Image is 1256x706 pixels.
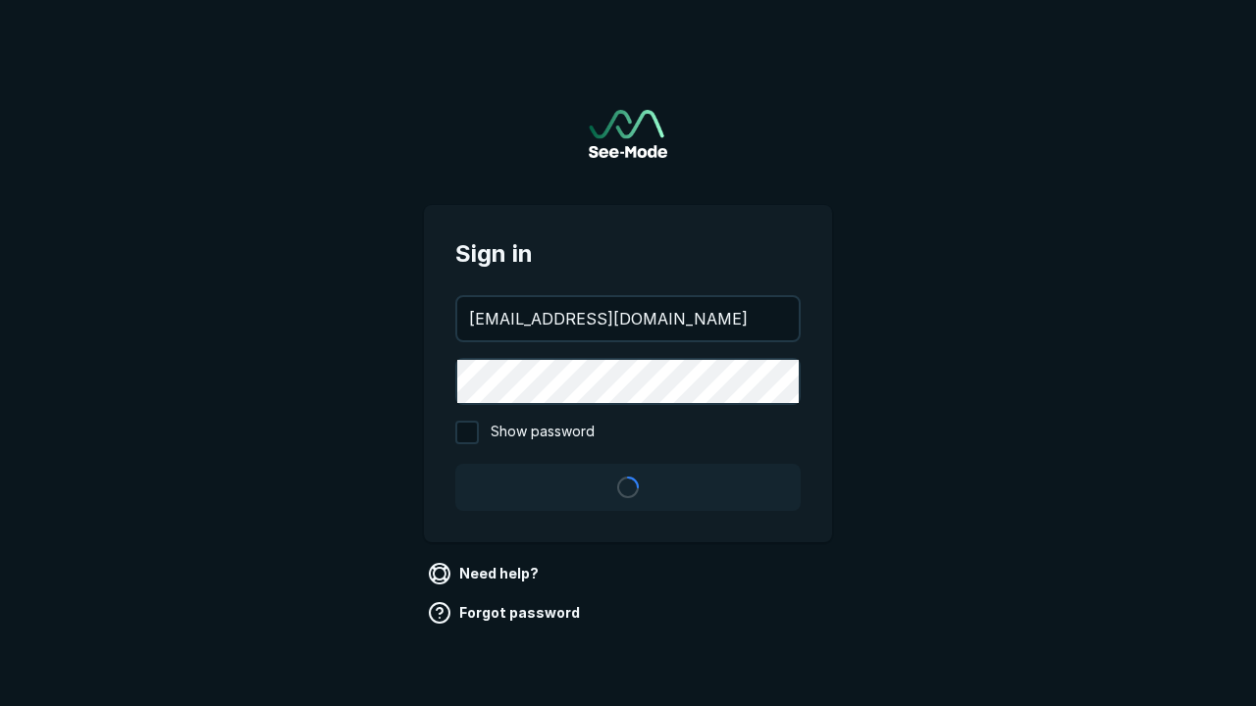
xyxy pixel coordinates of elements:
a: Go to sign in [589,110,667,158]
img: See-Mode Logo [589,110,667,158]
span: Show password [491,421,595,444]
span: Sign in [455,236,801,272]
a: Forgot password [424,597,588,629]
input: your@email.com [457,297,799,340]
a: Need help? [424,558,547,589]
